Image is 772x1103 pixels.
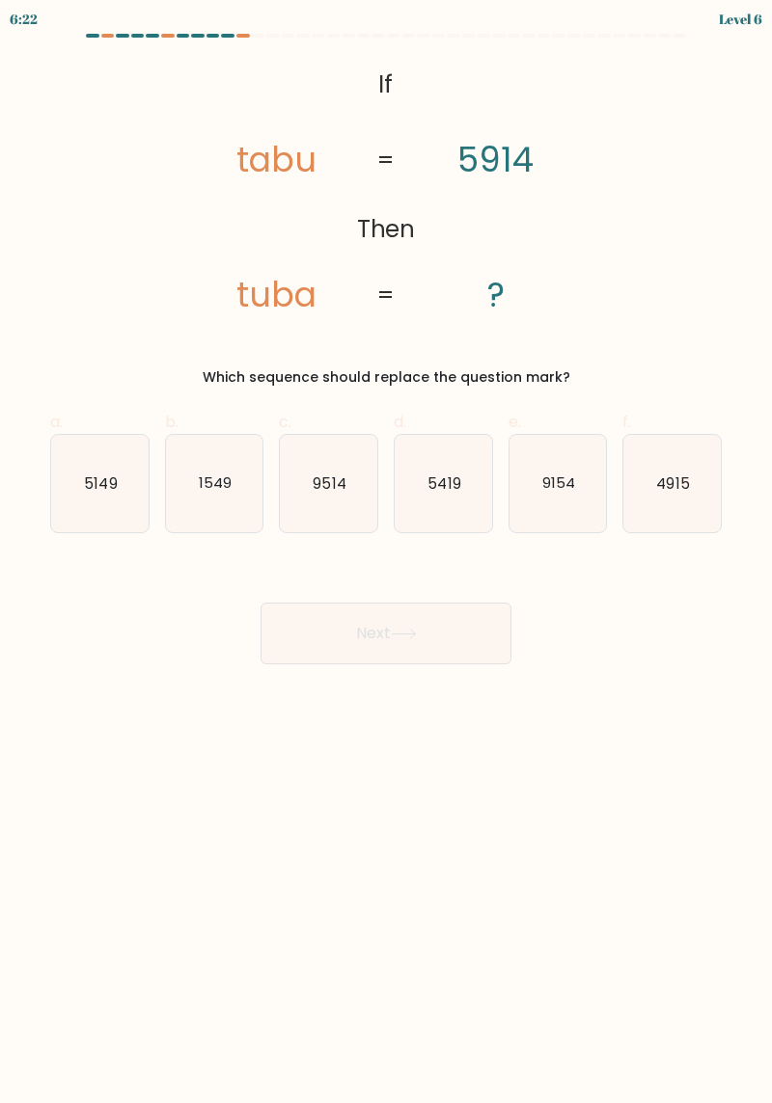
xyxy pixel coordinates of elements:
tspan: tuba [236,271,317,318]
span: d. [394,411,406,433]
tspan: If [378,67,393,101]
tspan: = [377,279,395,312]
tspan: Then [356,212,415,246]
svg: @import url('[URL][DOMAIN_NAME]); [175,61,597,321]
text: 9514 [314,472,346,493]
text: 4915 [657,472,690,493]
button: Next [261,603,511,664]
span: a. [50,411,63,433]
tspan: ? [487,271,505,318]
span: f. [622,411,631,433]
div: Which sequence should replace the question mark? [62,367,710,388]
tspan: = [377,144,395,177]
span: e. [509,411,521,433]
text: 1549 [199,472,232,493]
span: c. [279,411,291,433]
div: Level 6 [719,9,762,29]
div: 6:22 [10,9,38,29]
text: 5419 [427,472,460,493]
text: 9154 [542,472,575,493]
tspan: 5914 [457,136,534,183]
tspan: tabu [236,136,317,183]
span: b. [165,411,179,433]
text: 5149 [84,472,117,493]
